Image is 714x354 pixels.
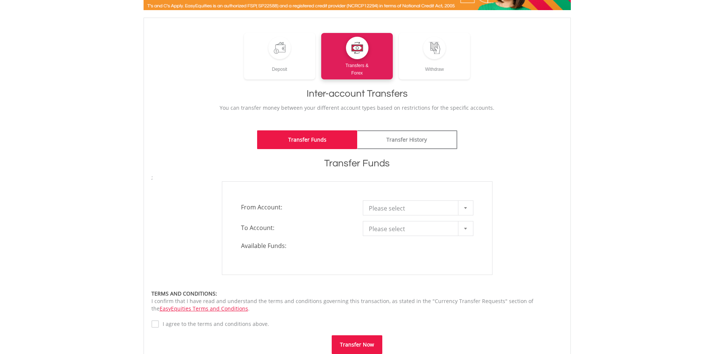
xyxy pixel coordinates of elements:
div: Withdraw [399,59,470,73]
p: You can transfer money between your different account types based on restrictions for the specifi... [151,104,563,112]
a: Deposit [244,33,316,79]
form: ; [151,174,563,354]
div: Transfers & Forex [321,59,393,77]
span: To Account: [235,221,357,235]
span: Please select [369,201,456,216]
span: Please select [369,221,456,236]
label: I agree to the terms and conditions above. [159,320,269,328]
h1: Transfer Funds [151,157,563,170]
a: Transfer History [357,130,457,149]
span: Available Funds: [235,242,357,250]
a: Withdraw [399,33,470,79]
a: EasyEquities Terms and Conditions [160,305,248,312]
button: Transfer Now [332,335,382,354]
a: Transfers &Forex [321,33,393,79]
div: I confirm that I have read and understand the terms and conditions governing this transaction, as... [151,290,563,312]
div: TERMS AND CONDITIONS: [151,290,563,297]
a: Transfer Funds [257,130,357,149]
span: From Account: [235,200,357,214]
div: Deposit [244,59,316,73]
h1: Inter-account Transfers [151,87,563,100]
